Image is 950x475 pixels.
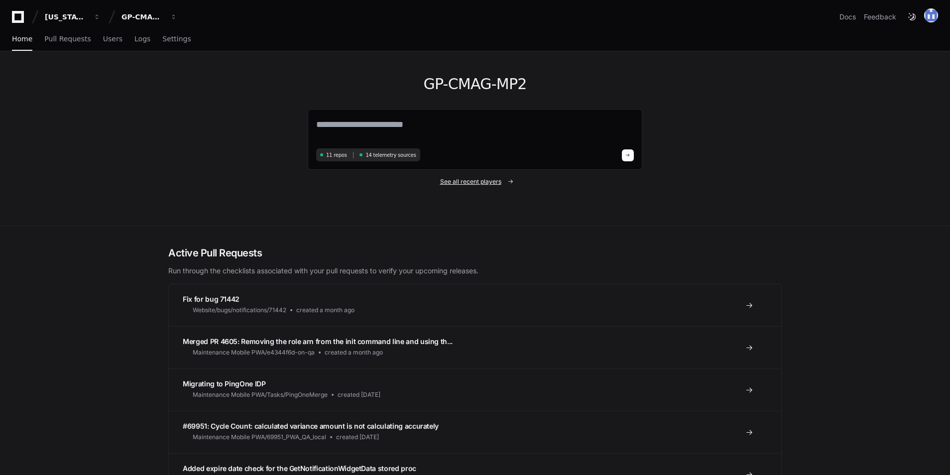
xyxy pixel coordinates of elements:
[41,8,105,26] button: [US_STATE] Pacific
[365,151,416,159] span: 14 telemetry sources
[839,12,856,22] a: Docs
[183,379,266,388] span: Migrating to PingOne IDP
[134,28,150,51] a: Logs
[183,464,416,473] span: Added expire date check for the GetNotificationWidgetData stored proc
[193,349,315,356] span: Maintenance Mobile PWA/e4344f6d-on-qa
[169,326,781,368] a: Merged PR 4605: Removing the role arn from the init command line and using th...Maintenance Mobil...
[326,151,347,159] span: 11 repos
[308,178,642,186] a: See all recent players
[169,284,781,326] a: Fix for bug 71442Website/bugs/notifications/71442created a month ago
[169,368,781,411] a: Migrating to PingOne IDPMaintenance Mobile PWA/Tasks/PingOneMergecreated [DATE]
[162,36,191,42] span: Settings
[308,75,642,93] h1: GP-CMAG-MP2
[183,295,239,303] span: Fix for bug 71442
[118,8,181,26] button: GP-CMAG-MP2
[183,337,453,346] span: Merged PR 4605: Removing the role arn from the init command line and using th...
[169,411,781,453] a: #69951: Cycle Count: calculated variance amount is not calculating accuratelyMaintenance Mobile P...
[45,12,88,22] div: [US_STATE] Pacific
[924,8,938,22] img: 174426149
[864,12,896,22] button: Feedback
[168,266,782,276] p: Run through the checklists associated with your pull requests to verify your upcoming releases.
[103,36,122,42] span: Users
[193,433,326,441] span: Maintenance Mobile PWA/69951_PWA_QA_local
[134,36,150,42] span: Logs
[338,391,380,399] span: created [DATE]
[168,246,782,260] h2: Active Pull Requests
[193,391,328,399] span: Maintenance Mobile PWA/Tasks/PingOneMerge
[12,36,32,42] span: Home
[44,28,91,51] a: Pull Requests
[325,349,383,356] span: created a month ago
[440,178,501,186] span: See all recent players
[12,28,32,51] a: Home
[44,36,91,42] span: Pull Requests
[183,422,439,430] span: #69951: Cycle Count: calculated variance amount is not calculating accurately
[162,28,191,51] a: Settings
[193,306,286,314] span: Website/bugs/notifications/71442
[336,433,379,441] span: created [DATE]
[296,306,355,314] span: created a month ago
[121,12,164,22] div: GP-CMAG-MP2
[103,28,122,51] a: Users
